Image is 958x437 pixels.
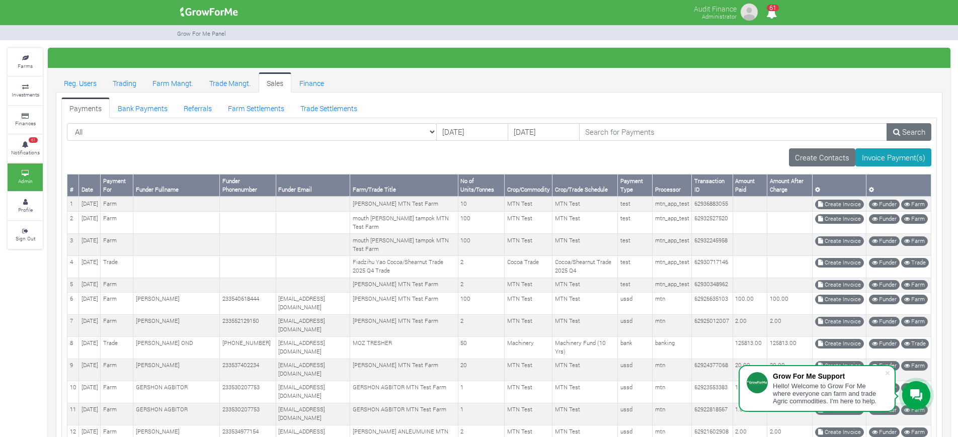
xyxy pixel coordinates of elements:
a: Payments [61,98,110,118]
td: 62925012007 [692,314,733,336]
td: 100 [458,212,504,234]
td: 100 [458,292,504,314]
td: mouth [PERSON_NAME] tampok MTN Test Farm [350,212,458,234]
td: [DATE] [79,212,101,234]
td: [PERSON_NAME] [133,359,220,381]
td: test [618,278,653,292]
a: Sales [259,72,291,93]
td: Machinery Fund (10 Yrs) [552,336,618,359]
td: 125813.00 [733,336,767,359]
td: 1.00 [767,403,813,425]
a: Create Invoice [815,258,864,268]
a: Farm [901,317,928,326]
td: 62936883055 [692,197,733,211]
a: Funder [869,200,900,209]
input: Search for Payments [579,123,888,141]
div: Hello! Welcome to Grow For Me where everyone can farm and trade Agric commodities. I'm here to help. [773,382,885,405]
a: Create Invoice [815,214,864,224]
a: Farm [901,295,928,304]
td: Farm [101,212,133,234]
a: Trade Settlements [292,98,365,118]
a: Finance [291,72,332,93]
small: Investments [12,91,39,98]
th: Payment Type [618,174,653,197]
a: Farm Settlements [220,98,292,118]
a: Create Contacts [789,148,856,166]
td: mtn [653,381,692,403]
a: Admin [8,163,43,191]
small: Notifications [11,149,40,156]
a: Search [887,123,931,141]
th: Crop/Commodity [505,174,552,197]
td: [PERSON_NAME] OND [133,336,220,359]
th: Payment For [101,174,133,197]
a: Investments [8,77,43,105]
td: MTN Test [552,403,618,425]
a: Finances [8,106,43,134]
a: Create Invoice [815,236,864,246]
td: [DATE] [79,255,101,278]
input: DD/MM/YYYY [436,123,508,141]
td: GERSHON AGBITOR [133,403,220,425]
td: MTN Test [505,314,552,336]
td: MTN Test [552,234,618,256]
th: Farm/Trade Title [350,174,458,197]
td: [EMAIL_ADDRESS][DOMAIN_NAME] [276,336,350,359]
td: Trade [101,255,133,278]
td: Machinery [505,336,552,359]
th: Processor [653,174,692,197]
td: bank [618,336,653,359]
td: 1 [458,381,504,403]
a: Create Invoice [815,339,864,348]
td: 50 [458,336,504,359]
img: growforme image [739,2,759,22]
td: 62930717146 [692,255,733,278]
td: MOZ TRESHER [350,336,458,359]
td: 1 [67,197,79,211]
a: Farm [901,280,928,290]
td: [PERSON_NAME] MTN Test Farm [350,359,458,381]
td: 2 [458,314,504,336]
a: Funder [869,295,900,304]
td: 1.00 [733,381,767,403]
td: [PERSON_NAME] [133,292,220,314]
th: Crop/Trade Schedule [552,174,618,197]
td: [DATE] [79,197,101,211]
a: Create Invoice [815,317,864,326]
th: Funder Email [276,174,350,197]
td: MTN Test [505,381,552,403]
small: Profile [18,206,33,213]
a: Funder [869,236,900,246]
td: 20.00 [733,359,767,381]
td: mtn_app_test [653,234,692,256]
td: 10 [67,381,79,403]
a: Trading [105,72,144,93]
a: Trade [901,258,929,268]
td: 233537402234 [220,359,276,381]
td: [EMAIL_ADDRESS][DOMAIN_NAME] [276,381,350,403]
td: 233530207753 [220,403,276,425]
td: 100.00 [733,292,767,314]
td: [DATE] [79,336,101,359]
th: Amount Paid [733,174,767,197]
td: 3 [67,234,79,256]
td: Farm [101,314,133,336]
td: 62923553383 [692,381,733,403]
a: Farm [901,214,928,224]
td: [EMAIL_ADDRESS][DOMAIN_NAME] [276,359,350,381]
td: [PERSON_NAME] MTN Test Farm [350,197,458,211]
td: [DATE] [79,278,101,292]
input: DD/MM/YYYY [508,123,580,141]
td: [EMAIL_ADDRESS][DOMAIN_NAME] [276,314,350,336]
td: Farm [101,381,133,403]
td: [DATE] [79,314,101,336]
a: Invoice Payment(s) [855,148,931,166]
i: Notifications [762,2,781,25]
a: Funder [869,214,900,224]
td: MTN Test [505,197,552,211]
a: Farm [901,200,928,209]
td: ussd [618,292,653,314]
a: Trade Mangt. [201,72,259,93]
td: [EMAIL_ADDRESS][DOMAIN_NAME] [276,292,350,314]
th: Date [79,174,101,197]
